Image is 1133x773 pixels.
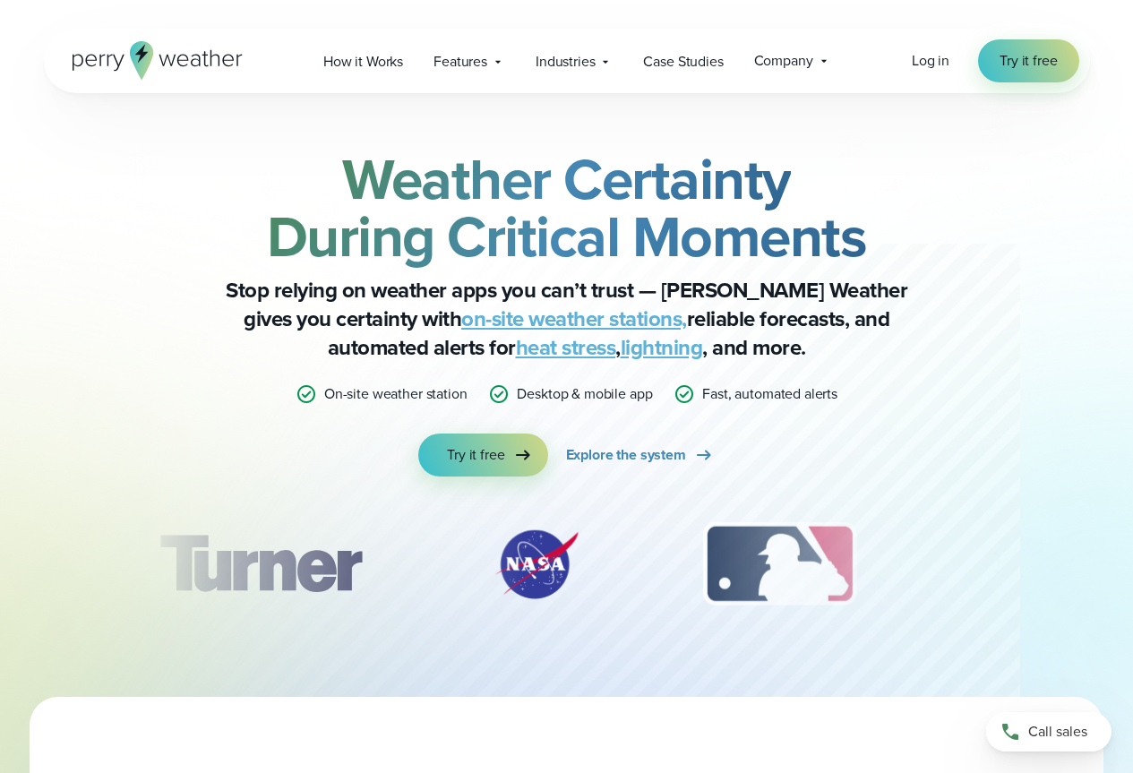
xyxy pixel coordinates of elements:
span: How it Works [323,51,403,73]
img: NASA.svg [474,520,599,609]
a: Try it free [418,434,547,477]
span: Features [433,51,487,73]
span: Explore the system [566,444,686,466]
span: Case Studies [643,51,723,73]
a: Call sales [986,712,1112,752]
img: MLB.svg [685,520,874,609]
a: on-site weather stations, [461,303,687,335]
span: Company [754,50,813,72]
a: How it Works [308,43,418,80]
div: 1 of 12 [133,520,387,609]
strong: Weather Certainty During Critical Moments [267,137,867,279]
p: Stop relying on weather apps you can’t trust — [PERSON_NAME] Weather gives you certainty with rel... [209,276,925,362]
div: 3 of 12 [685,520,874,609]
a: Explore the system [566,434,715,477]
div: slideshow [133,520,1000,618]
span: Industries [536,51,595,73]
a: heat stress [516,331,616,364]
span: Call sales [1028,721,1087,743]
img: Turner-Construction_1.svg [133,520,387,609]
img: PGA.svg [960,520,1103,609]
div: 4 of 12 [960,520,1103,609]
div: 2 of 12 [474,520,599,609]
a: Try it free [978,39,1078,82]
p: Fast, automated alerts [702,383,837,405]
a: Case Studies [628,43,738,80]
span: Try it free [1000,50,1057,72]
p: Desktop & mobile app [517,383,652,405]
span: Try it free [447,444,504,466]
span: Log in [912,50,949,71]
p: On-site weather station [324,383,467,405]
a: Log in [912,50,949,72]
a: lightning [621,331,703,364]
